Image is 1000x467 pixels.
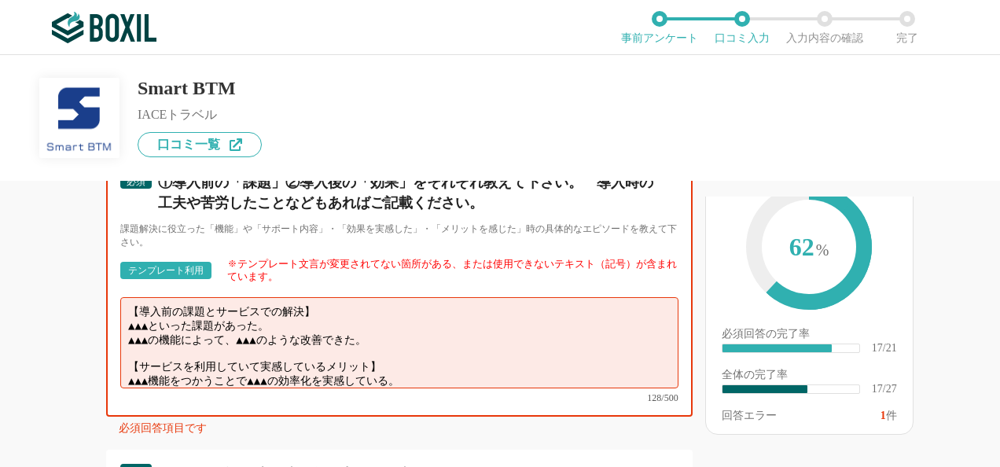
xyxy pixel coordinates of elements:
[722,329,897,343] div: 必須回答の完了率
[618,11,700,44] li: 事前アンケート
[872,384,897,395] div: 17/27
[816,241,829,259] span: %
[120,393,678,403] div: 128/500
[157,138,220,151] span: 口コミ一覧
[783,11,866,44] li: 入力内容の確認
[128,266,204,275] div: テンプレート利用
[138,108,262,121] div: IACEトラベル
[700,11,783,44] li: 口コミ入力
[881,410,886,421] span: 1
[722,370,897,384] div: 全体の完了率
[866,11,948,44] li: 完了
[120,222,678,249] div: 課題解決に役立った「機能」や「サポート内容」・「効果を実感した」・「メリットを感じた」時の具体的なエピソードを教えて下さい。
[119,423,693,440] div: 必須回答項目です
[138,132,262,157] a: 口コミ一覧
[762,200,856,297] span: 62
[722,410,777,421] div: 回答エラー
[138,79,262,97] div: Smart BTM
[881,410,897,421] div: 件
[227,258,678,283] div: ፠テンプレート文言が変更されてない箇所がある、または使用できないテキスト（記号）が含まれています。
[127,176,145,187] span: 必須
[158,173,660,212] div: ①導入前の「課題」②導入後の「効果」をそれぞれ教えて下さい。 導入時の工夫や苦労したことなどもあればご記載ください。
[872,343,897,354] div: 17/21
[722,344,832,352] div: ​
[52,12,156,43] img: ボクシルSaaS_ロゴ
[722,385,807,393] div: ​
